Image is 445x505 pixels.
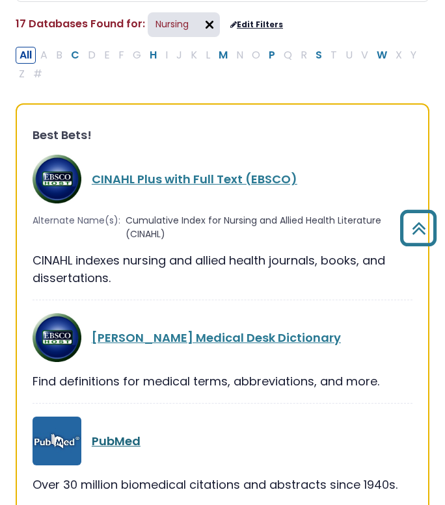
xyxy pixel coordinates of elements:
[148,12,220,37] span: Nursing
[146,47,161,64] button: Filter Results H
[312,47,326,64] button: Filter Results S
[16,47,36,64] button: All
[16,16,145,31] span: 17 Databases Found for:
[33,128,412,142] h3: Best Bets!
[265,47,279,64] button: Filter Results P
[92,433,141,449] a: PubMed
[199,14,220,35] img: arr097.svg
[395,216,442,240] a: Back to Top
[92,171,297,187] a: CINAHL Plus with Full Text (EBSCO)
[373,47,391,64] button: Filter Results W
[67,47,83,64] button: Filter Results C
[33,214,120,241] span: Alternate Name(s):
[126,214,412,241] span: Cumulative Index for Nursing and Allied Health Literature (CINAHL)
[33,252,412,287] div: CINAHL indexes nursing and allied health journals, books, and dissertations.
[33,476,412,493] div: Over 30 million biomedical citations and abstracts since 1940s.
[215,47,232,64] button: Filter Results M
[92,330,341,346] a: [PERSON_NAME] Medical Desk Dictionary
[16,46,422,81] div: Alpha-list to filter by first letter of database name
[33,372,412,390] div: Find definitions for medical terms, abbreviations, and more.
[230,20,283,29] a: Edit Filters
